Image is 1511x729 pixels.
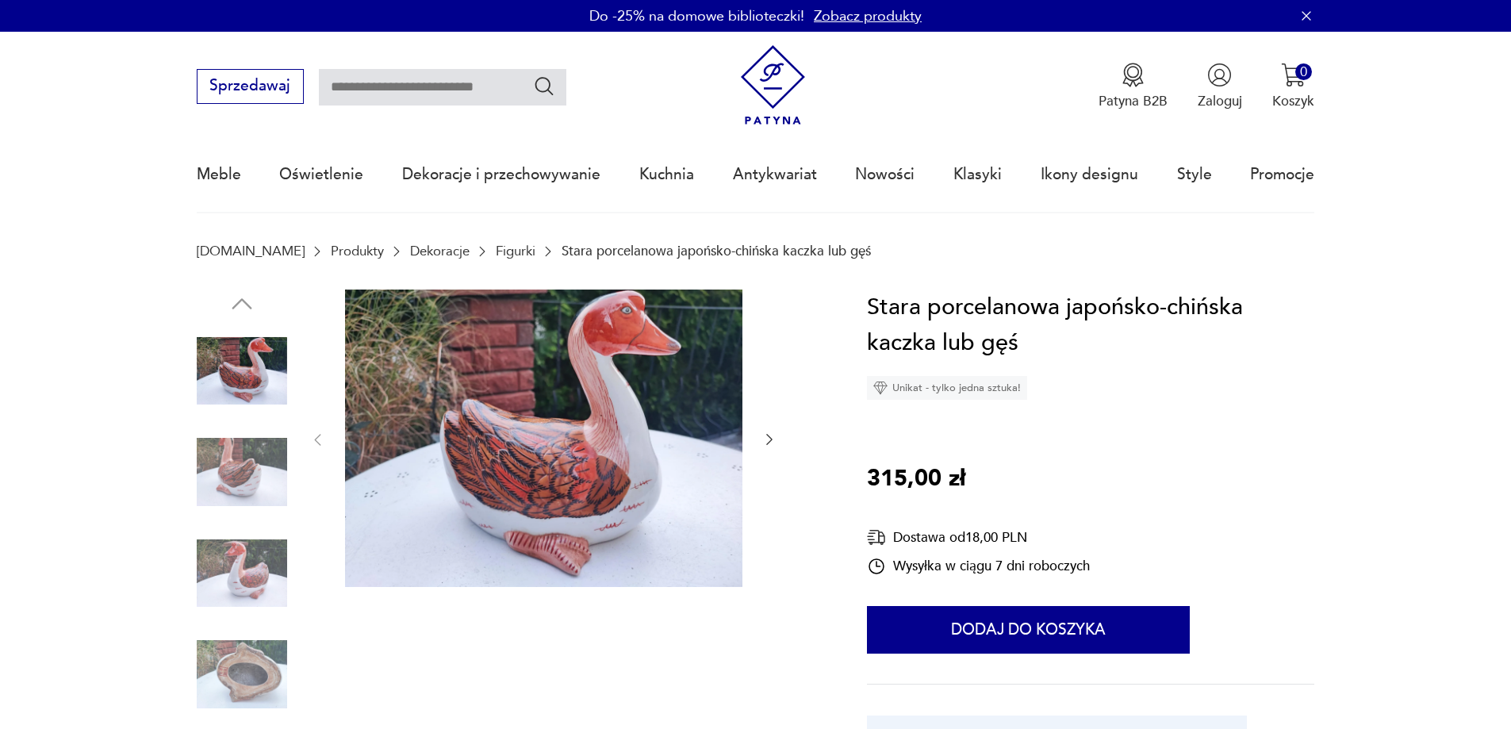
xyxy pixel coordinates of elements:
div: 0 [1295,63,1312,80]
button: Szukaj [533,75,556,98]
div: Unikat - tylko jedna sztuka! [867,376,1027,400]
img: Ikonka użytkownika [1207,63,1232,87]
img: Ikona dostawy [867,528,886,547]
button: Patyna B2B [1099,63,1168,110]
a: Zobacz produkty [814,6,922,26]
a: Sprzedawaj [197,81,304,94]
img: Patyna - sklep z meblami i dekoracjami vintage [733,45,813,125]
div: Wysyłka w ciągu 7 dni roboczych [867,557,1090,576]
div: Dostawa od 18,00 PLN [867,528,1090,547]
img: Ikona diamentu [873,381,888,395]
a: Oświetlenie [279,138,363,211]
a: Klasyki [953,138,1002,211]
button: 0Koszyk [1272,63,1314,110]
p: Stara porcelanowa japońsko-chińska kaczka lub gęś [562,244,871,259]
img: Zdjęcie produktu Stara porcelanowa japońsko-chińska kaczka lub gęś [197,528,287,619]
a: Kuchnia [639,138,694,211]
button: Zaloguj [1198,63,1242,110]
img: Zdjęcie produktu Stara porcelanowa japońsko-chińska kaczka lub gęś [197,629,287,719]
a: Produkty [331,244,384,259]
img: Zdjęcie produktu Stara porcelanowa japońsko-chińska kaczka lub gęś [345,290,742,588]
p: Zaloguj [1198,92,1242,110]
p: Patyna B2B [1099,92,1168,110]
a: Dekoracje [410,244,470,259]
a: Dekoracje i przechowywanie [402,138,600,211]
h1: Stara porcelanowa japońsko-chińska kaczka lub gęś [867,290,1314,362]
p: Do -25% na domowe biblioteczki! [589,6,804,26]
img: Zdjęcie produktu Stara porcelanowa japońsko-chińska kaczka lub gęś [197,427,287,517]
a: [DOMAIN_NAME] [197,244,305,259]
a: Ikony designu [1041,138,1138,211]
a: Ikona medaluPatyna B2B [1099,63,1168,110]
button: Dodaj do koszyka [867,606,1190,654]
a: Figurki [496,244,535,259]
img: Ikona koszyka [1281,63,1306,87]
img: Ikona medalu [1121,63,1145,87]
a: Style [1177,138,1212,211]
button: Sprzedawaj [197,69,304,104]
img: Zdjęcie produktu Stara porcelanowa japońsko-chińska kaczka lub gęś [197,326,287,416]
p: 315,00 zł [867,461,965,497]
a: Nowości [855,138,915,211]
a: Meble [197,138,241,211]
p: Koszyk [1272,92,1314,110]
a: Antykwariat [733,138,817,211]
a: Promocje [1250,138,1314,211]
